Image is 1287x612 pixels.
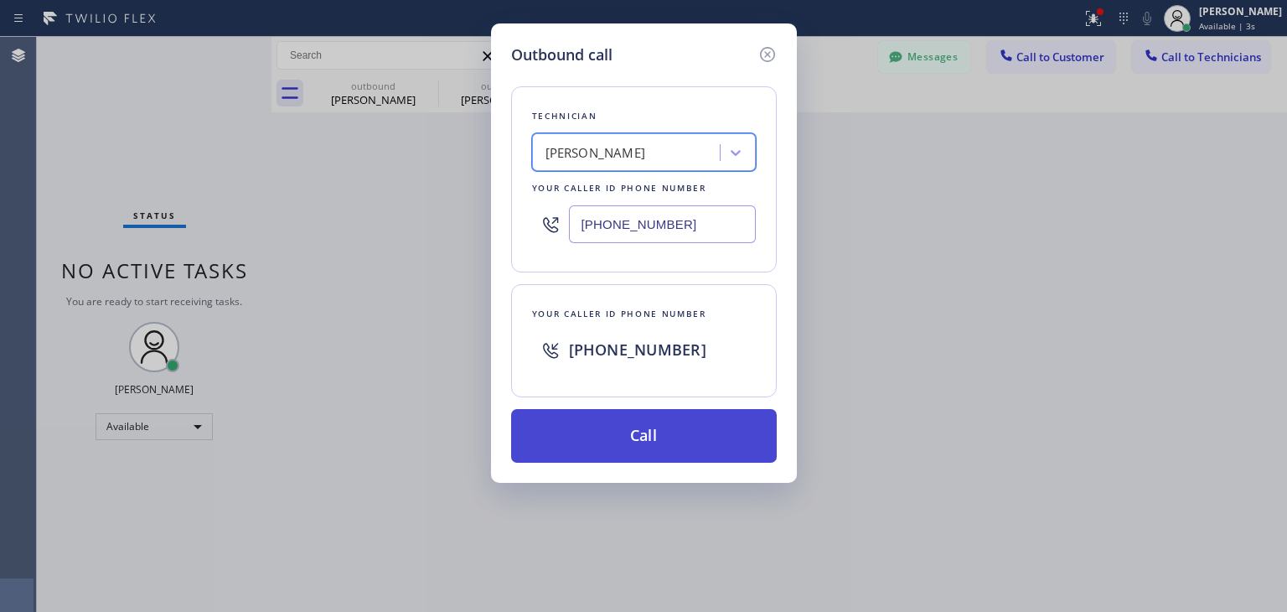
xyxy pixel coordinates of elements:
[545,143,646,163] div: [PERSON_NAME]
[511,44,612,66] h5: Outbound call
[569,205,756,243] input: (123) 456-7890
[532,107,756,125] div: Technician
[569,340,706,360] span: [PHONE_NUMBER]
[532,179,756,197] div: Your caller id phone number
[511,409,777,463] button: Call
[532,305,756,323] div: Your caller id phone number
